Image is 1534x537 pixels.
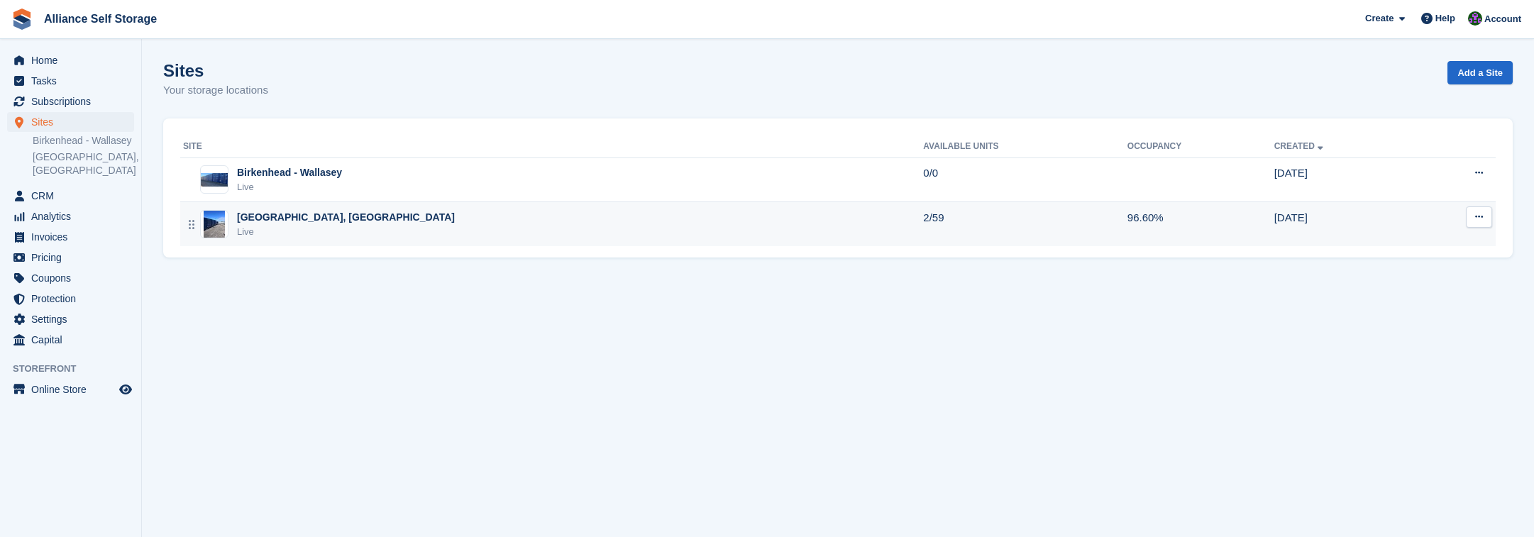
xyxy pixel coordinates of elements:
[117,381,134,398] a: Preview store
[31,186,116,206] span: CRM
[31,50,116,70] span: Home
[1365,11,1394,26] span: Create
[180,135,923,158] th: Site
[31,380,116,399] span: Online Store
[163,82,268,99] p: Your storage locations
[7,206,134,226] a: menu
[7,330,134,350] a: menu
[1447,61,1513,84] a: Add a Site
[13,362,141,376] span: Storefront
[31,71,116,91] span: Tasks
[204,210,225,238] img: Image of Tarren Way South, Moreton, Wirral site
[1435,11,1455,26] span: Help
[237,210,455,225] div: [GEOGRAPHIC_DATA], [GEOGRAPHIC_DATA]
[31,309,116,329] span: Settings
[7,92,134,111] a: menu
[1468,11,1482,26] img: Romilly Norton
[7,268,134,288] a: menu
[237,165,342,180] div: Birkenhead - Wallasey
[7,309,134,329] a: menu
[163,61,268,80] h1: Sites
[33,150,134,177] a: [GEOGRAPHIC_DATA], [GEOGRAPHIC_DATA]
[1484,12,1521,26] span: Account
[31,206,116,226] span: Analytics
[31,227,116,247] span: Invoices
[7,380,134,399] a: menu
[7,186,134,206] a: menu
[11,9,33,30] img: stora-icon-8386f47178a22dfd0bd8f6a31ec36ba5ce8667c1dd55bd0f319d3a0aa187defe.svg
[33,134,134,148] a: Birkenhead - Wallasey
[237,180,342,194] div: Live
[1274,157,1415,202] td: [DATE]
[7,289,134,309] a: menu
[7,227,134,247] a: menu
[7,71,134,91] a: menu
[923,202,1127,246] td: 2/59
[7,112,134,132] a: menu
[1274,202,1415,246] td: [DATE]
[31,92,116,111] span: Subscriptions
[923,157,1127,202] td: 0/0
[7,50,134,70] a: menu
[1274,141,1326,151] a: Created
[31,112,116,132] span: Sites
[31,268,116,288] span: Coupons
[31,330,116,350] span: Capital
[38,7,162,31] a: Alliance Self Storage
[1127,135,1274,158] th: Occupancy
[31,289,116,309] span: Protection
[1127,202,1274,246] td: 96.60%
[201,173,228,187] img: Image of Birkenhead - Wallasey site
[7,248,134,267] a: menu
[31,248,116,267] span: Pricing
[923,135,1127,158] th: Available Units
[237,225,455,239] div: Live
